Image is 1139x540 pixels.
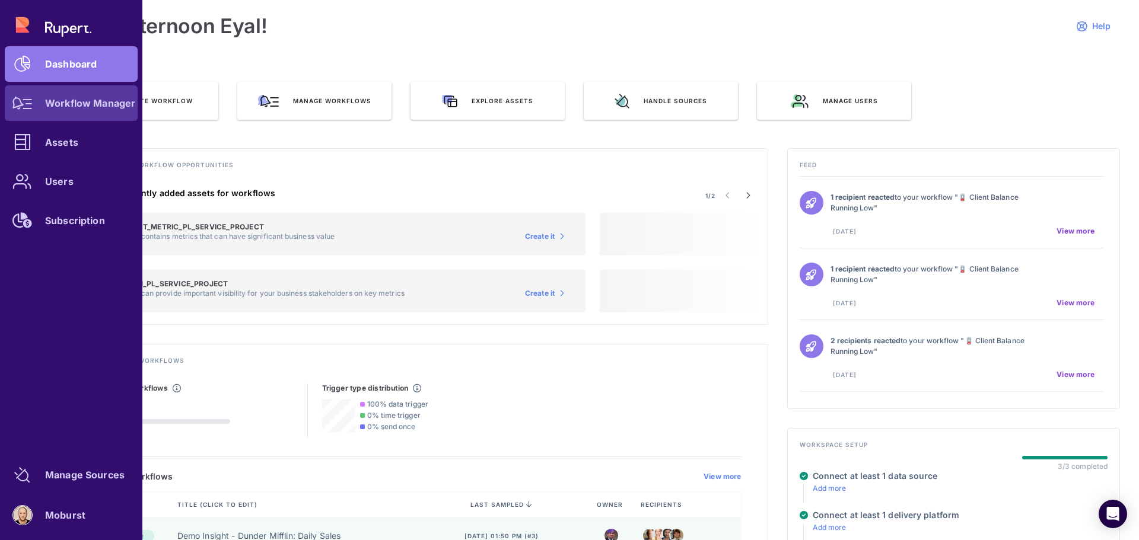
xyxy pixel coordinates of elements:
span: 0% send once [367,422,416,431]
span: View more [1057,298,1095,308]
p: to your workflow "🪫 Client Balance Running Low" [831,192,1039,213]
a: Assets [5,124,138,160]
div: Subscription [45,217,105,224]
h5: Trigger type distribution [322,384,409,393]
span: [DATE] [833,299,857,307]
span: Create it [525,289,555,298]
div: Moburst [45,512,85,519]
p: This asset can provide important visibility for your business stakeholders on key metrics [105,289,405,298]
span: 1/2 [705,191,715,200]
span: [DATE] [833,370,857,379]
a: Add more [813,484,847,493]
strong: 1 recipient reacted [831,193,895,202]
h4: Discover new workflow opportunities [77,161,756,176]
span: 100% data trigger [367,400,428,408]
a: Add more [813,523,847,532]
h3: QUICK ACTIONS [64,66,1120,82]
div: Workflow Manager [45,100,135,107]
a: Manage Sources [5,457,138,493]
h4: Track existing workflows [77,356,756,372]
a: Users [5,164,138,199]
div: Manage Sources [45,471,125,478]
span: View more [1057,226,1095,236]
span: Title (click to edit) [177,500,260,509]
span: [DATE] [833,227,857,235]
span: Owner [597,500,625,509]
span: Create it [525,232,555,241]
span: View more [1057,370,1095,379]
a: Subscription [5,203,138,238]
strong: 2 recipients reacted [831,336,901,345]
img: account-photo [13,506,32,525]
h4: Feed [800,161,1108,176]
div: Users [45,178,74,185]
a: Workflow Manager [5,85,138,121]
h4: Suggested recently added assets for workflows [77,188,586,199]
strong: 1 recipient reacted [831,264,895,273]
span: last sampled [470,501,524,508]
span: 0% time trigger [367,411,421,420]
p: 0/3 workflows [91,429,230,437]
div: 3/3 completed [1058,462,1108,471]
a: View more [704,472,742,481]
span: Manage users [823,97,878,105]
div: Open Intercom Messenger [1099,500,1127,528]
h4: Workspace setup [800,440,1108,456]
span: [DATE] 01:50 pm (#3) [464,532,539,540]
span: Explore assets [472,97,533,105]
span: Help [1092,21,1111,31]
h4: Connect at least 1 data source [813,471,938,481]
span: Manage workflows [293,97,371,105]
p: to your workflow "🪫 Client Balance Running Low" [831,264,1039,285]
h5: Table: DIM_PL_SERVICE_PROJECT [105,279,405,289]
h4: Connect at least 1 delivery platform [813,510,959,520]
h1: Good afternoon Eyal! [64,14,267,38]
span: Handle sources [644,97,707,105]
p: to your workflow "🪫 Client Balance Running Low" [831,335,1039,357]
div: Assets [45,139,78,146]
span: Create Workflow [122,97,193,105]
span: Recipients [641,500,685,509]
